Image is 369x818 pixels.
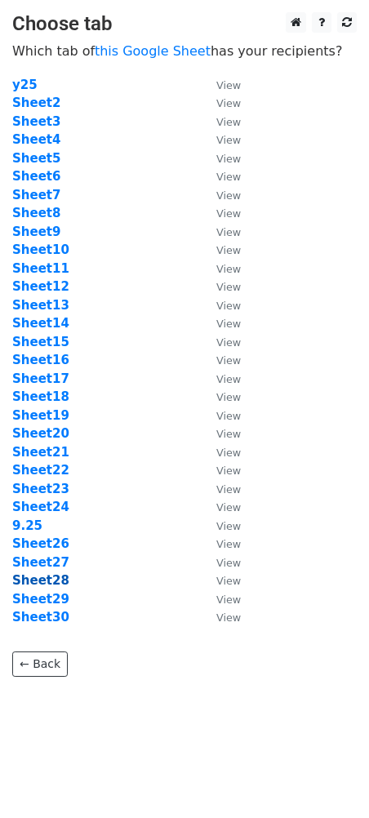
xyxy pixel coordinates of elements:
[200,206,241,220] a: View
[12,225,60,239] a: Sheet9
[12,651,68,677] a: ← Back
[12,12,357,36] h3: Choose tab
[200,408,241,423] a: View
[200,371,241,386] a: View
[12,298,69,313] strong: Sheet13
[216,244,241,256] small: View
[12,188,60,202] a: Sheet7
[216,171,241,183] small: View
[216,318,241,330] small: View
[12,389,69,404] a: Sheet18
[12,316,69,331] a: Sheet14
[216,447,241,459] small: View
[12,408,69,423] a: Sheet19
[216,116,241,128] small: View
[200,610,241,625] a: View
[216,336,241,349] small: View
[12,463,69,478] a: Sheet22
[200,463,241,478] a: View
[216,207,241,220] small: View
[12,169,60,184] a: Sheet6
[12,500,69,514] strong: Sheet24
[12,536,69,551] strong: Sheet26
[12,592,69,607] a: Sheet29
[216,465,241,477] small: View
[216,263,241,275] small: View
[12,42,357,60] p: Which tab of has your recipients?
[200,279,241,294] a: View
[200,445,241,460] a: View
[216,300,241,312] small: View
[200,592,241,607] a: View
[200,78,241,92] a: View
[216,611,241,624] small: View
[216,501,241,513] small: View
[216,428,241,440] small: View
[287,740,369,818] iframe: Chat Widget
[216,391,241,403] small: View
[216,134,241,146] small: View
[12,78,38,92] strong: y25
[200,242,241,257] a: View
[12,114,60,129] a: Sheet3
[216,153,241,165] small: View
[200,335,241,349] a: View
[12,261,69,276] a: Sheet11
[12,610,69,625] a: Sheet30
[200,482,241,496] a: View
[200,573,241,588] a: View
[12,132,60,147] a: Sheet4
[200,225,241,239] a: View
[200,114,241,129] a: View
[200,353,241,367] a: View
[95,43,211,59] a: this Google Sheet
[200,96,241,110] a: View
[12,279,69,294] a: Sheet12
[12,482,69,496] a: Sheet23
[216,410,241,422] small: View
[200,261,241,276] a: View
[216,575,241,587] small: View
[12,371,69,386] a: Sheet17
[216,557,241,569] small: View
[12,335,69,349] strong: Sheet15
[216,593,241,606] small: View
[12,426,69,441] a: Sheet20
[216,281,241,293] small: View
[12,96,60,110] a: Sheet2
[12,206,60,220] a: Sheet8
[12,555,69,570] a: Sheet27
[200,389,241,404] a: View
[216,97,241,109] small: View
[200,426,241,441] a: View
[12,151,60,166] a: Sheet5
[216,79,241,91] small: View
[12,573,69,588] a: Sheet28
[216,538,241,550] small: View
[12,353,69,367] a: Sheet16
[12,242,69,257] a: Sheet10
[216,483,241,496] small: View
[200,151,241,166] a: View
[12,445,69,460] a: Sheet21
[200,316,241,331] a: View
[200,555,241,570] a: View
